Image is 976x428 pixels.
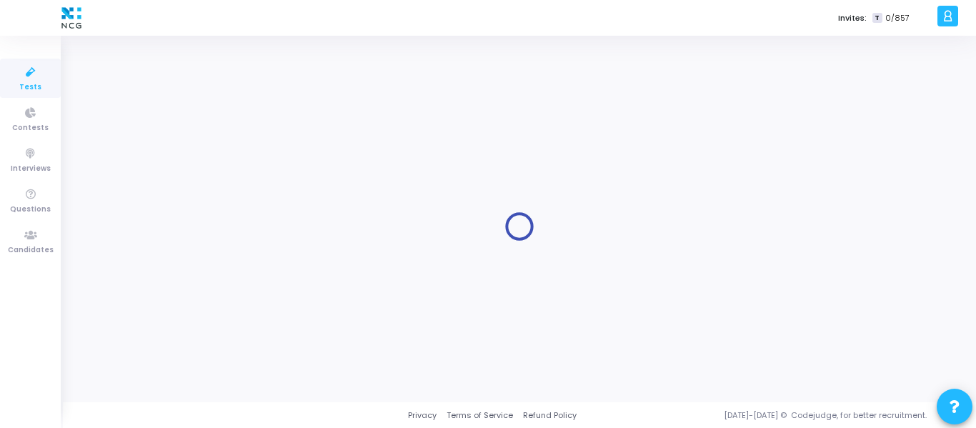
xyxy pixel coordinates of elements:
[12,122,49,134] span: Contests
[408,409,437,422] a: Privacy
[523,409,577,422] a: Refund Policy
[8,244,54,257] span: Candidates
[872,13,882,24] span: T
[19,81,41,94] span: Tests
[11,163,51,175] span: Interviews
[58,4,85,32] img: logo
[10,204,51,216] span: Questions
[577,409,958,422] div: [DATE]-[DATE] © Codejudge, for better recruitment.
[885,12,910,24] span: 0/857
[447,409,513,422] a: Terms of Service
[838,12,867,24] label: Invites:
